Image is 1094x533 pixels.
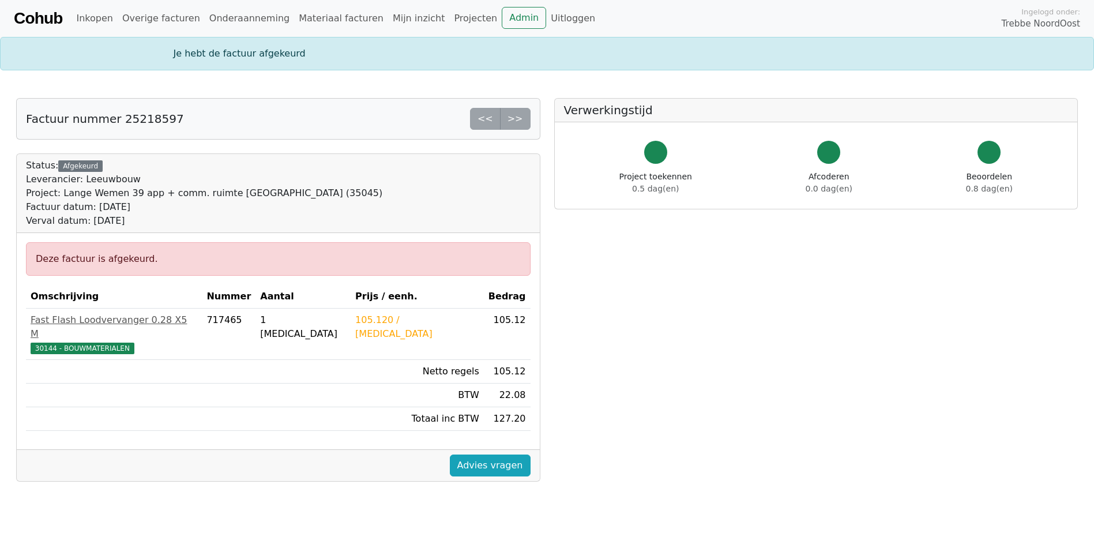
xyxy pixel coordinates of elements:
[355,313,479,341] div: 105.120 / [MEDICAL_DATA]
[255,285,351,309] th: Aantal
[26,200,382,214] div: Factuur datum: [DATE]
[72,7,117,30] a: Inkopen
[484,384,531,407] td: 22.08
[632,184,679,193] span: 0.5 dag(en)
[31,313,197,341] div: Fast Flash Loodvervanger 0.28 X5 M
[449,7,502,30] a: Projecten
[546,7,600,30] a: Uitloggen
[806,171,852,195] div: Afcoderen
[450,455,531,476] a: Advies vragen
[388,7,450,30] a: Mijn inzicht
[294,7,388,30] a: Materiaal facturen
[966,184,1013,193] span: 0.8 dag(en)
[806,184,852,193] span: 0.0 dag(en)
[26,172,382,186] div: Leverancier: Leeuwbouw
[118,7,205,30] a: Overige facturen
[26,112,184,126] h5: Factuur nummer 25218597
[26,242,531,276] div: Deze factuur is afgekeurd.
[202,285,255,309] th: Nummer
[1021,6,1080,17] span: Ingelogd onder:
[260,313,346,341] div: 1 [MEDICAL_DATA]
[502,7,546,29] a: Admin
[202,309,255,360] td: 717465
[484,309,531,360] td: 105.12
[351,407,484,431] td: Totaal inc BTW
[484,407,531,431] td: 127.20
[351,360,484,384] td: Netto regels
[58,160,102,172] div: Afgekeurd
[205,7,294,30] a: Onderaanneming
[351,384,484,407] td: BTW
[14,5,62,32] a: Cohub
[484,360,531,384] td: 105.12
[619,171,692,195] div: Project toekennen
[564,103,1069,117] h5: Verwerkingstijd
[31,343,134,354] span: 30144 - BOUWMATERIALEN
[26,285,202,309] th: Omschrijving
[1002,17,1080,31] span: Trebbe NoordOost
[167,47,928,61] div: Je hebt de factuur afgekeurd
[26,214,382,228] div: Verval datum: [DATE]
[966,171,1013,195] div: Beoordelen
[26,159,382,228] div: Status:
[31,313,197,355] a: Fast Flash Loodvervanger 0.28 X5 M30144 - BOUWMATERIALEN
[484,285,531,309] th: Bedrag
[351,285,484,309] th: Prijs / eenh.
[26,186,382,200] div: Project: Lange Wemen 39 app + comm. ruimte [GEOGRAPHIC_DATA] (35045)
